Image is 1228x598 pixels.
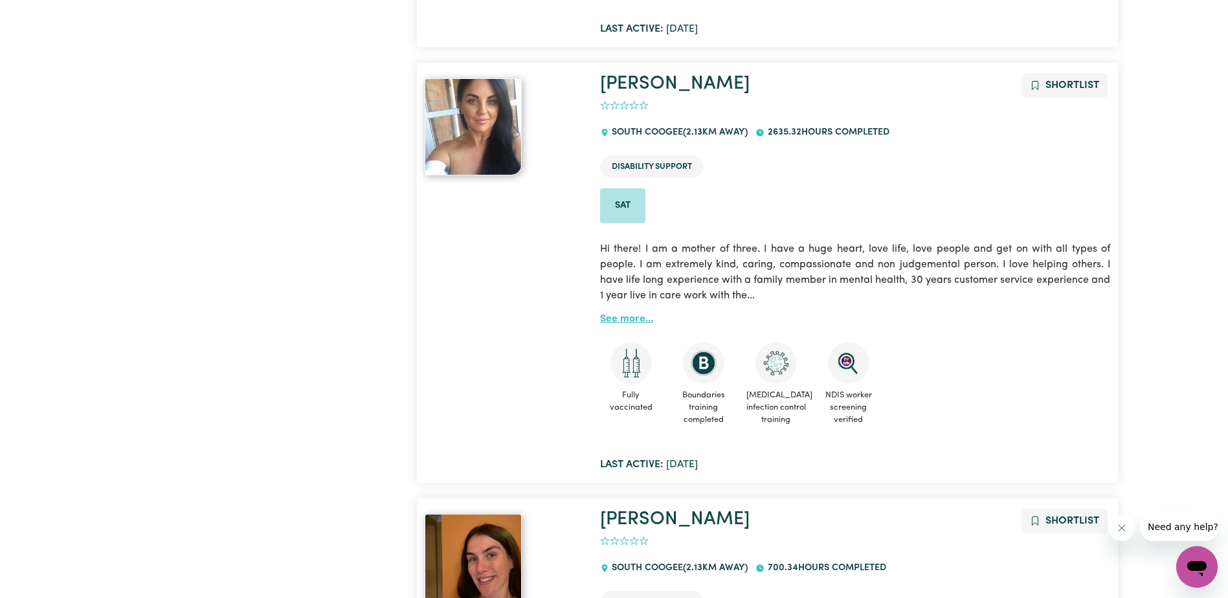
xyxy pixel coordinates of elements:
span: ( 2.13 km away) [683,563,748,573]
li: Available on Sat [600,188,645,223]
span: Shortlist [1045,80,1099,91]
img: Care and support worker has received 2 doses of COVID-19 vaccine [610,342,652,384]
span: Fully vaccinated [600,384,662,419]
span: Boundaries training completed [673,384,735,432]
a: See more... [600,314,653,324]
button: Add to shortlist [1021,509,1108,533]
span: ( 2.13 km away) [683,127,748,137]
button: Add to shortlist [1021,73,1108,98]
p: Hi there! I am a mother of three. I have a huge heart, love life, love people and get on with all... [600,234,1110,311]
span: NDIS worker screening verified [818,384,880,432]
a: [PERSON_NAME] [600,74,750,93]
img: NDIS Worker Screening Verified [828,342,869,384]
span: [DATE] [600,460,698,470]
li: Disability Support [600,155,704,178]
div: 700.34 hours completed [755,551,893,586]
iframe: Button to launch messaging window [1176,546,1218,588]
span: [DATE] [600,24,698,34]
img: CS Academy: Boundaries in care and support work course completed [683,342,724,384]
span: Shortlist [1045,516,1099,526]
a: Suzanne Rae [425,78,585,175]
span: Need any help? [8,9,78,19]
span: [MEDICAL_DATA] infection control training [745,384,807,432]
img: CS Academy: COVID-19 Infection Control Training course completed [755,342,797,384]
div: SOUTH COOGEE [600,115,755,150]
iframe: Close message [1109,515,1135,541]
div: add rating by typing an integer from 0 to 5 or pressing arrow keys [600,98,649,113]
b: Last active: [600,460,664,470]
img: View Suzanne Rae's profile [425,78,522,175]
div: SOUTH COOGEE [600,551,755,586]
div: add rating by typing an integer from 0 to 5 or pressing arrow keys [600,534,649,549]
b: Last active: [600,24,664,34]
a: [PERSON_NAME] [600,510,750,529]
iframe: Message from company [1140,513,1218,541]
div: 2635.32 hours completed [755,115,897,150]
